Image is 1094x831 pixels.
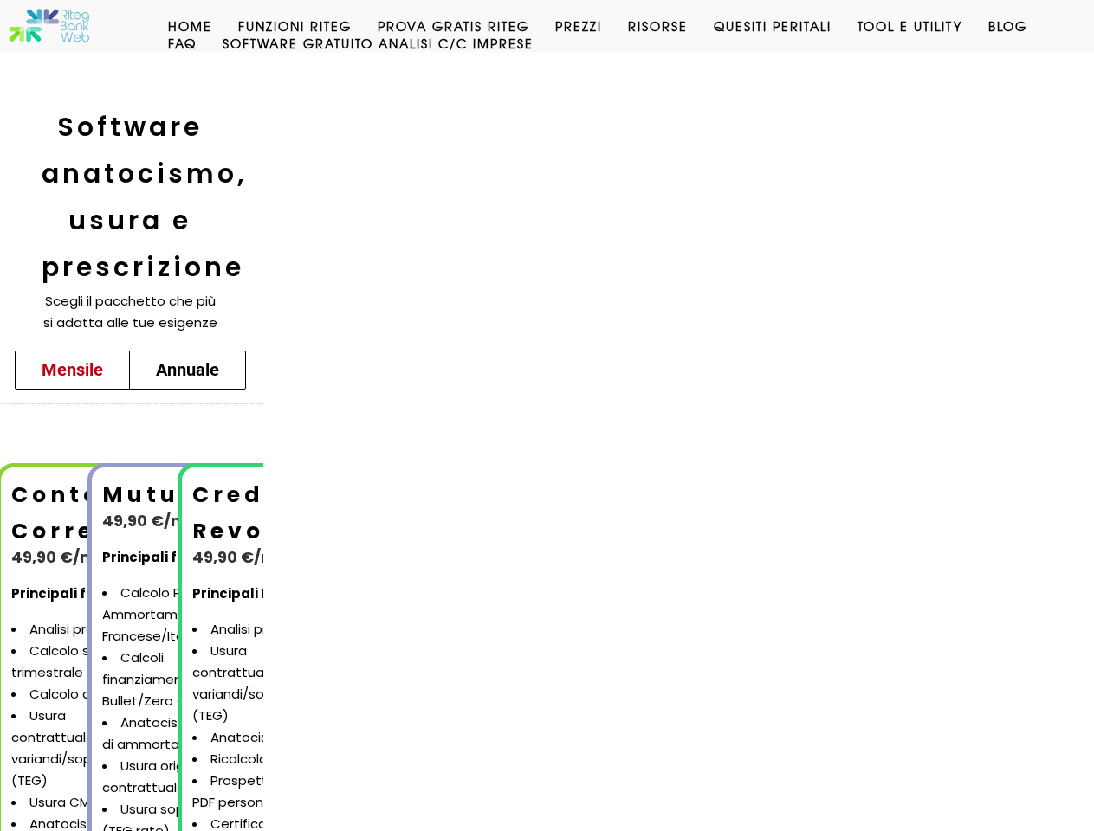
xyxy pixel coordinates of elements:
a: Risorse [615,17,701,35]
li: Calcolo Piano di Ammortamento Francese/Italiano/ [102,583,259,647]
b: 49,90 €/mese [192,546,307,568]
h2: Software anatocismo, usura e prescrizione [42,104,218,291]
li: Calcolo analitico [11,684,168,705]
li: Anatocismo [192,727,349,749]
a: Software GRATUITO analisi c/c imprese [210,35,547,52]
li: Analisi preliminare [11,619,168,641]
li: Usura CMS [11,792,168,814]
b: Mutuo [102,480,197,510]
a: Annuale [129,351,246,390]
a: Mensile [15,351,130,390]
li: Ricalcolo saldi [192,749,349,770]
li: Usura originaria TEG contrattuale [102,756,259,799]
li: Usura contrattuale/da ius variandi/sopravvenuta (TEG) [11,705,168,792]
li: Usura contrattuale/da ius variandi/sopravvenuta (TEG) [192,641,349,727]
a: Home [155,17,225,35]
b: 49,90 €/mese [11,546,126,568]
li: Anatocismo su piano di ammortamento [102,712,259,756]
a: Blog [975,17,1040,35]
a: Quesiti Peritali [701,17,845,35]
strong: Principali funzionalità: [11,584,168,602]
li: Calcolo sintetico trimestrale [11,641,168,684]
a: Tool e Utility [845,17,975,35]
a: Faq [155,35,210,52]
b: 49,90 €/mese [102,510,217,531]
img: Software anatocismo e usura bancaria [9,9,91,43]
li: Prospetti di calcolo PDF personalizzati [192,770,349,814]
p: Scegli il pacchetto che più si adatta alle tue esigenze [42,291,218,334]
span: Annuale [156,359,219,380]
li: Analisi preliminare [192,619,349,641]
b: Conto Corrente [11,480,146,546]
a: Prezzi [542,17,615,35]
a: Funzioni Riteg [225,17,365,35]
b: Credito Revolving [192,480,343,546]
a: Prova Gratis Riteg [365,17,542,35]
strong: Principali funzionalità: [192,584,349,602]
li: Calcoli finanziamento Bullet/Zero Coupon [102,647,259,712]
span: Mensile [42,359,103,380]
strong: Principali funzionalità: [102,548,259,566]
